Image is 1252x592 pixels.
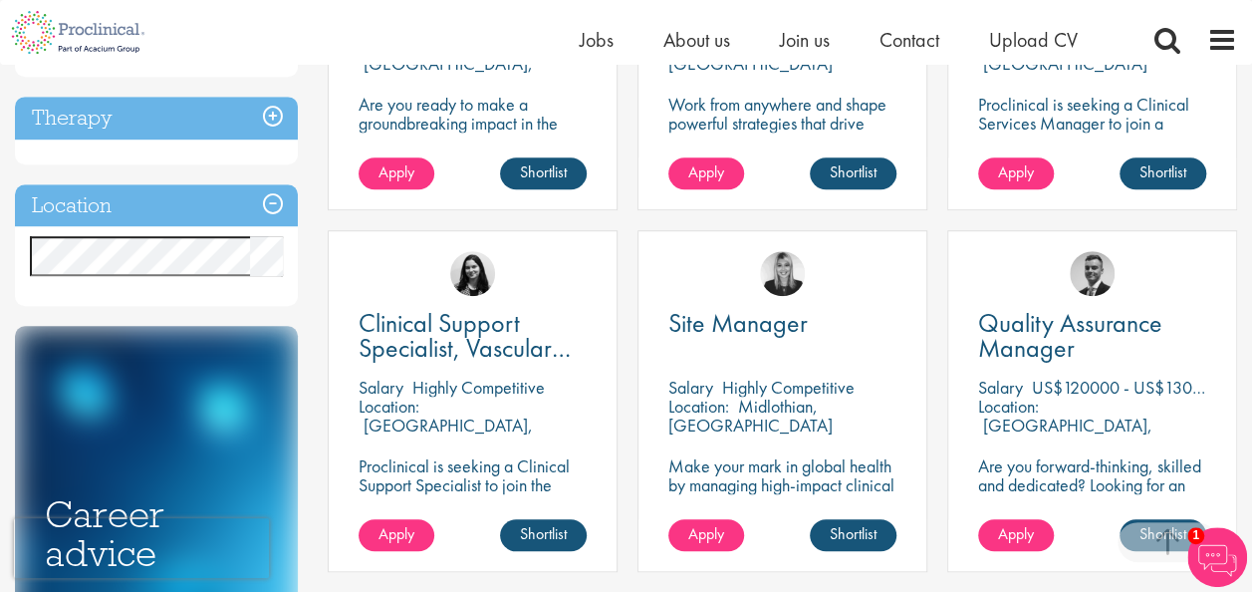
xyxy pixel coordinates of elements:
[378,161,414,182] span: Apply
[810,157,896,189] a: Shortlist
[359,456,587,570] p: Proclinical is seeking a Clinical Support Specialist to join the Vascular team in [GEOGRAPHIC_DAT...
[1187,527,1247,587] img: Chatbot
[780,27,830,53] a: Join us
[978,95,1206,170] p: Proclinical is seeking a Clinical Services Manager to join a dynamic team in [GEOGRAPHIC_DATA].
[14,518,269,578] iframe: reCAPTCHA
[359,52,533,94] p: [GEOGRAPHIC_DATA], [GEOGRAPHIC_DATA]
[378,523,414,544] span: Apply
[663,27,730,53] a: About us
[978,519,1054,551] a: Apply
[359,395,419,418] span: Location:
[1070,251,1115,296] img: Alex Bill
[978,306,1162,365] span: Quality Assurance Manager
[978,395,1039,418] span: Location:
[359,414,533,455] p: [GEOGRAPHIC_DATA], [GEOGRAPHIC_DATA]
[668,395,729,418] span: Location:
[978,456,1206,532] p: Are you forward-thinking, skilled and dedicated? Looking for an ambitious role within a growing b...
[580,27,614,53] a: Jobs
[412,376,545,399] p: Highly Competitive
[879,27,939,53] a: Contact
[668,519,744,551] a: Apply
[359,311,587,361] a: Clinical Support Specialist, Vascular PVI
[668,311,896,336] a: Site Manager
[359,95,587,208] p: Are you ready to make a groundbreaking impact in the world of biotechnology? Join a growing compa...
[998,523,1034,544] span: Apply
[722,376,855,399] p: Highly Competitive
[688,161,724,182] span: Apply
[810,519,896,551] a: Shortlist
[15,184,298,227] h3: Location
[1120,157,1206,189] a: Shortlist
[500,157,587,189] a: Shortlist
[989,27,1078,53] a: Upload CV
[978,157,1054,189] a: Apply
[359,157,434,189] a: Apply
[978,311,1206,361] a: Quality Assurance Manager
[668,306,808,340] span: Site Manager
[1187,527,1204,544] span: 1
[668,395,833,437] p: Midlothian, [GEOGRAPHIC_DATA]
[978,376,1023,399] span: Salary
[359,376,403,399] span: Salary
[688,523,724,544] span: Apply
[978,414,1152,455] p: [GEOGRAPHIC_DATA], [GEOGRAPHIC_DATA]
[668,456,896,513] p: Make your mark in global health by managing high-impact clinical trials with a leading CRO.
[359,306,571,390] span: Clinical Support Specialist, Vascular PVI
[500,519,587,551] a: Shortlist
[998,161,1034,182] span: Apply
[668,157,744,189] a: Apply
[668,95,896,189] p: Work from anywhere and shape powerful strategies that drive results! Enjoy the freedom of remote ...
[15,97,298,140] h3: Therapy
[359,519,434,551] a: Apply
[1120,519,1206,551] a: Shortlist
[450,251,495,296] img: Indre Stankeviciute
[760,251,805,296] img: Janelle Jones
[45,495,268,572] h3: Career advice
[668,376,713,399] span: Salary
